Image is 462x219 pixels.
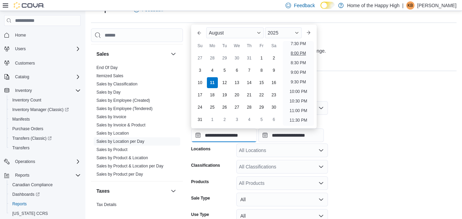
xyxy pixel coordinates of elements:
[195,114,206,125] div: day-31
[10,144,81,152] span: Transfers
[232,114,242,125] div: day-3
[1,170,83,180] button: Reports
[268,53,279,64] div: day-2
[10,190,81,199] span: Dashboards
[169,187,177,195] button: Taxes
[96,81,137,87] span: Sales by Classification
[96,73,123,79] span: Itemized Sales
[15,173,29,178] span: Reports
[288,59,309,67] li: 8:30 PM
[12,73,32,81] button: Catalog
[10,115,32,123] a: Manifests
[232,65,242,76] div: day-6
[256,65,267,76] div: day-8
[1,157,83,166] button: Operations
[10,134,54,142] a: Transfers (Classic)
[232,53,242,64] div: day-30
[195,77,206,88] div: day-10
[207,40,218,51] div: Mo
[15,74,29,80] span: Catalog
[406,1,414,10] div: Katelynd Bartelen
[12,97,41,103] span: Inventory Count
[12,45,28,53] button: Users
[209,30,224,36] span: August
[10,200,29,208] a: Reports
[10,209,51,218] a: [US_STATE] CCRS
[236,193,328,206] button: All
[219,53,230,64] div: day-29
[258,128,324,142] input: Press the down key to open a popover containing a calendar.
[191,163,220,168] label: Classifications
[15,159,35,164] span: Operations
[256,53,267,64] div: day-1
[244,40,255,51] div: Th
[207,90,218,100] div: day-18
[96,106,153,111] span: Sales by Employee (Tendered)
[288,40,309,48] li: 7:30 PM
[294,2,315,9] span: Feedback
[10,106,81,114] span: Inventory Manager (Classic)
[207,102,218,113] div: day-25
[96,98,150,103] a: Sales by Employee (Created)
[12,158,81,166] span: Operations
[10,190,42,199] a: Dashboards
[195,90,206,100] div: day-17
[408,1,413,10] span: KB
[7,114,83,124] button: Manifests
[14,2,44,9] img: Cova
[96,172,143,177] span: Sales by Product per Day
[10,96,44,104] a: Inventory Count
[7,199,83,209] button: Reports
[10,125,46,133] a: Purchase Orders
[268,90,279,100] div: day-23
[256,114,267,125] div: day-5
[232,102,242,113] div: day-27
[1,30,83,40] button: Home
[318,164,324,169] button: Open list of options
[1,86,83,95] button: Inventory
[7,143,83,153] button: Transfers
[96,65,118,70] a: End Of Day
[194,52,280,126] div: August, 2025
[1,44,83,54] button: Users
[12,45,81,53] span: Users
[91,64,183,181] div: Sales
[195,102,206,113] div: day-24
[12,211,48,216] span: [US_STATE] CCRS
[417,1,457,10] p: [PERSON_NAME]
[10,181,55,189] a: Canadian Compliance
[10,115,81,123] span: Manifests
[256,90,267,100] div: day-22
[268,30,278,36] span: 2025
[194,27,205,38] button: Previous Month
[219,40,230,51] div: Tu
[96,164,163,168] a: Sales by Product & Location per Day
[283,41,314,126] ul: Time
[244,77,255,88] div: day-14
[96,51,168,57] button: Sales
[219,102,230,113] div: day-26
[12,201,27,207] span: Reports
[288,78,309,86] li: 9:30 PM
[191,128,257,142] input: Press the down key to enter a popover containing a calendar. Press the escape key to close the po...
[96,114,126,119] a: Sales by Invoice
[268,77,279,88] div: day-16
[268,40,279,51] div: Sa
[256,77,267,88] div: day-15
[10,134,81,142] span: Transfers (Classic)
[12,117,30,122] span: Manifests
[12,86,35,95] button: Inventory
[12,182,53,188] span: Canadian Compliance
[12,107,69,112] span: Inventory Manager (Classic)
[96,131,129,136] a: Sales by Location
[12,192,40,197] span: Dashboards
[12,158,38,166] button: Operations
[12,73,81,81] span: Catalog
[96,202,117,207] a: Tax Details
[96,122,145,128] span: Sales by Invoice & Product
[207,114,218,125] div: day-1
[96,123,145,127] a: Sales by Invoice & Product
